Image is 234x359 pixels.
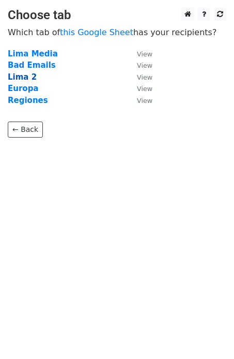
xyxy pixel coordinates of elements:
[137,73,152,81] small: View
[8,96,48,105] a: Regiones
[8,61,56,70] a: Bad Emails
[8,8,226,23] h3: Choose tab
[8,27,226,38] p: Which tab of has your recipients?
[182,309,234,359] iframe: Chat Widget
[127,49,152,58] a: View
[127,84,152,93] a: View
[8,72,37,82] a: Lima 2
[60,27,133,37] a: this Google Sheet
[127,61,152,70] a: View
[137,97,152,104] small: View
[8,122,43,138] a: ← Back
[137,62,152,69] small: View
[127,72,152,82] a: View
[127,96,152,105] a: View
[137,85,152,93] small: View
[8,49,58,58] a: Lima Media
[8,84,39,93] a: Europa
[137,50,152,58] small: View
